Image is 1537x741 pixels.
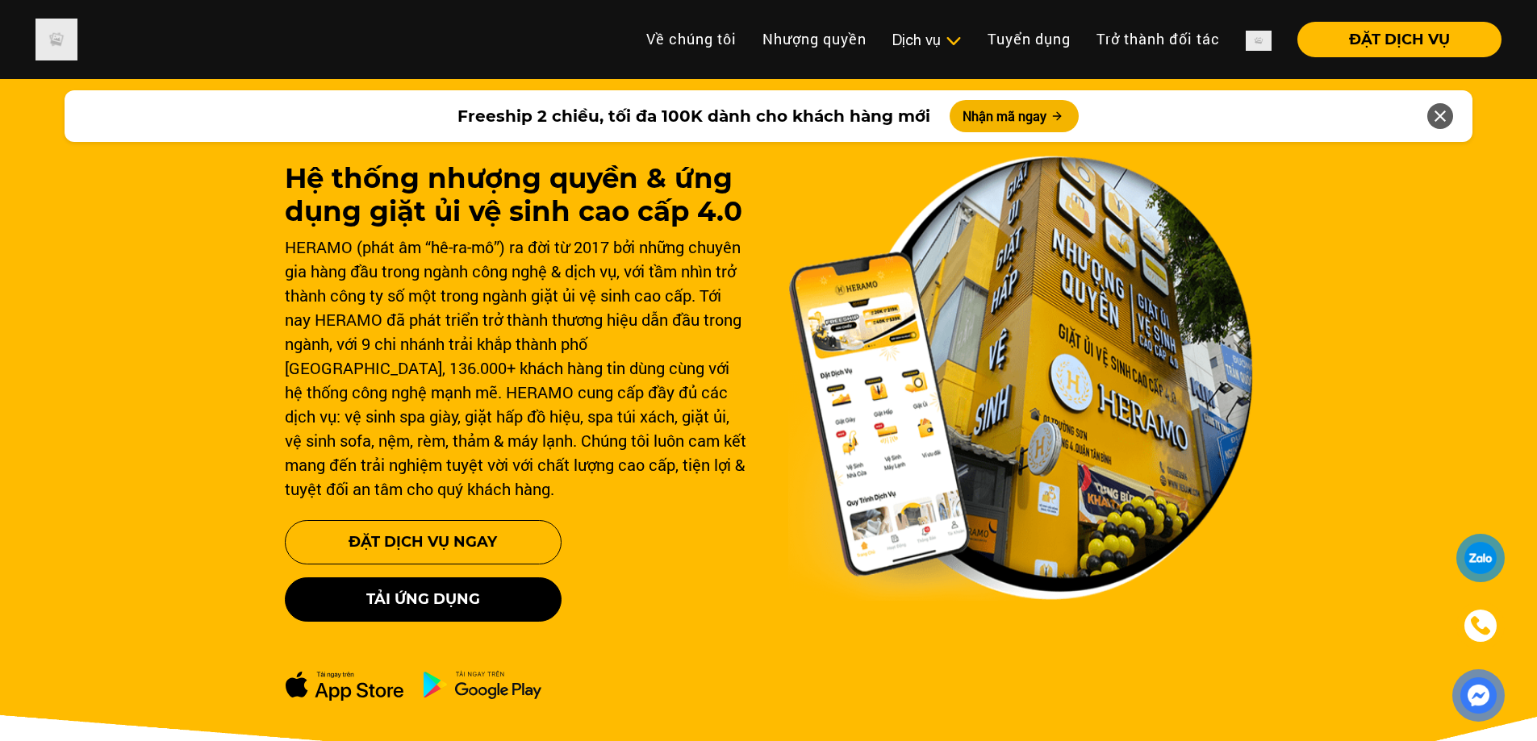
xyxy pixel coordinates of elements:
[892,29,962,51] div: Dịch vụ
[1284,32,1501,47] a: ĐẶT DỊCH VỤ
[457,104,930,128] span: Freeship 2 chiều, tối đa 100K dành cho khách hàng mới
[750,22,879,56] a: Nhượng quyền
[285,235,750,501] div: HERAMO (phát âm “hê-ra-mô”) ra đời từ 2017 bởi những chuyên gia hàng đầu trong ngành công nghệ & ...
[285,577,562,622] button: Tải ứng dụng
[285,670,404,701] img: apple-dowload
[950,100,1079,132] button: Nhận mã ngay
[423,670,542,699] img: ch-dowload
[633,22,750,56] a: Về chúng tôi
[975,22,1084,56] a: Tuyển dụng
[285,520,562,564] button: Đặt Dịch Vụ Ngay
[1469,614,1492,637] img: phone-icon
[945,33,962,49] img: subToggleIcon
[1457,602,1504,649] a: phone-icon
[285,162,750,228] h1: Hệ thống nhượng quyền & ứng dụng giặt ủi vệ sinh cao cấp 4.0
[788,156,1253,601] img: banner
[1297,22,1501,57] button: ĐẶT DỊCH VỤ
[1084,22,1233,56] a: Trở thành đối tác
